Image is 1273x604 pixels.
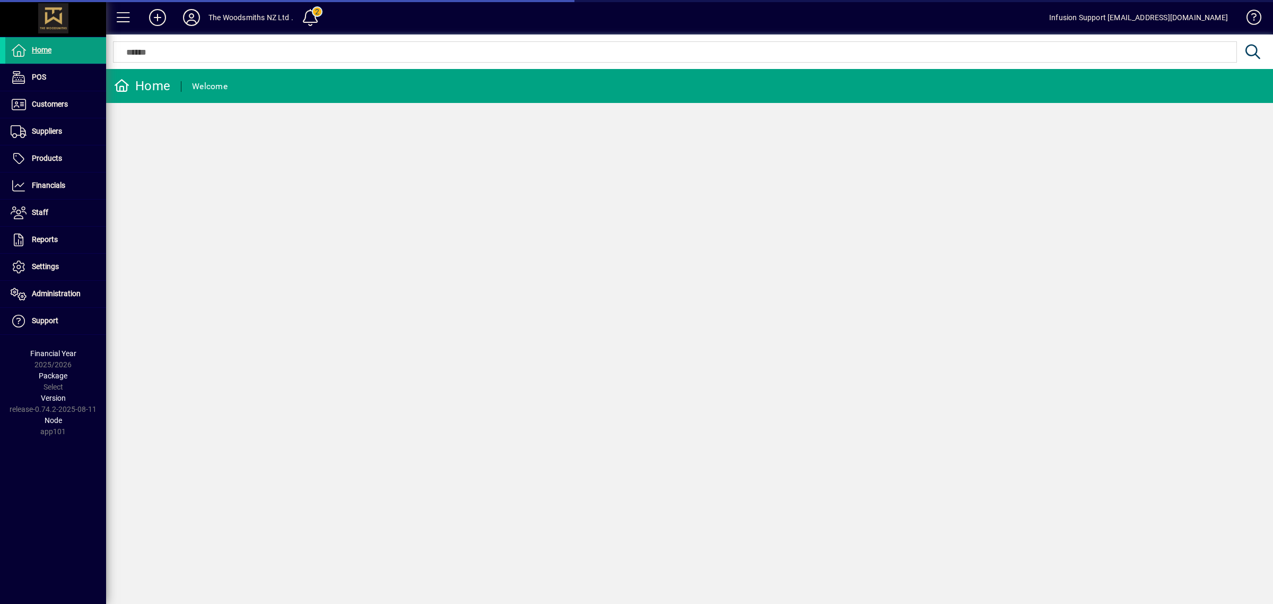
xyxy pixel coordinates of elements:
a: Products [5,145,106,172]
span: Support [32,316,58,325]
a: Staff [5,200,106,226]
span: Settings [32,262,59,271]
span: Version [41,394,66,402]
button: Add [141,8,175,27]
span: Node [45,416,62,425]
span: Package [39,372,67,380]
a: Reports [5,227,106,253]
span: Reports [32,235,58,244]
button: Profile [175,8,208,27]
div: Infusion Support [EMAIL_ADDRESS][DOMAIN_NAME] [1049,9,1228,26]
a: POS [5,64,106,91]
div: Home [114,77,170,94]
span: Suppliers [32,127,62,135]
a: Suppliers [5,118,106,145]
a: Support [5,308,106,334]
span: Financial Year [30,349,76,358]
span: Administration [32,289,81,298]
span: Customers [32,100,68,108]
span: POS [32,73,46,81]
span: Financials [32,181,65,189]
div: The Woodsmiths NZ Ltd . [208,9,293,26]
span: Products [32,154,62,162]
a: Customers [5,91,106,118]
a: Administration [5,281,106,307]
div: Welcome [192,78,228,95]
a: Financials [5,172,106,199]
a: Settings [5,254,106,280]
span: Home [32,46,51,54]
a: Knowledge Base [1239,2,1260,37]
span: Staff [32,208,48,217]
